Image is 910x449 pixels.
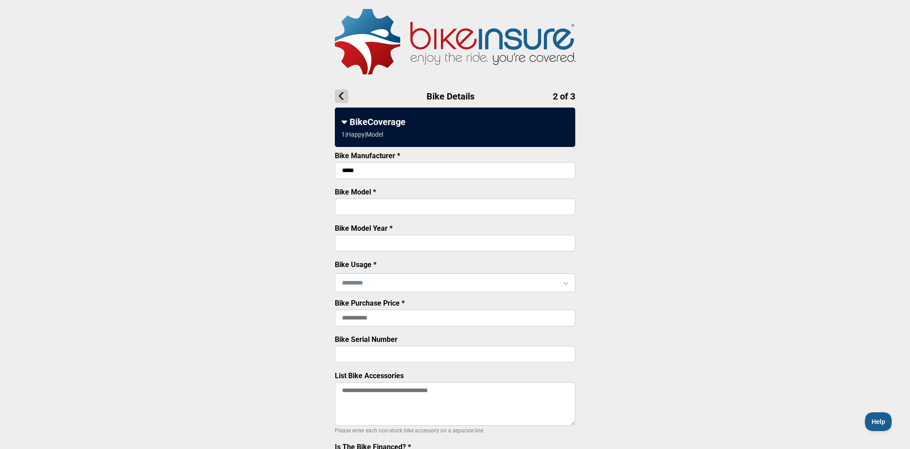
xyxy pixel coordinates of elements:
[335,371,404,380] label: List Bike Accessories
[342,131,383,138] div: 1 | Happy | Model
[335,188,376,196] label: Bike Model *
[335,425,575,436] p: Please enter each non-stock bike accessory on a separate line
[335,260,376,269] label: Bike Usage *
[335,151,400,160] label: Bike Manufacturer *
[335,90,575,103] h1: Bike Details
[865,412,892,431] iframe: Toggle Customer Support
[335,299,405,307] label: Bike Purchase Price *
[342,117,568,127] div: BikeCoverage
[553,91,575,102] span: 2 of 3
[335,335,397,344] label: Bike Serial Number
[335,224,393,233] label: Bike Model Year *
